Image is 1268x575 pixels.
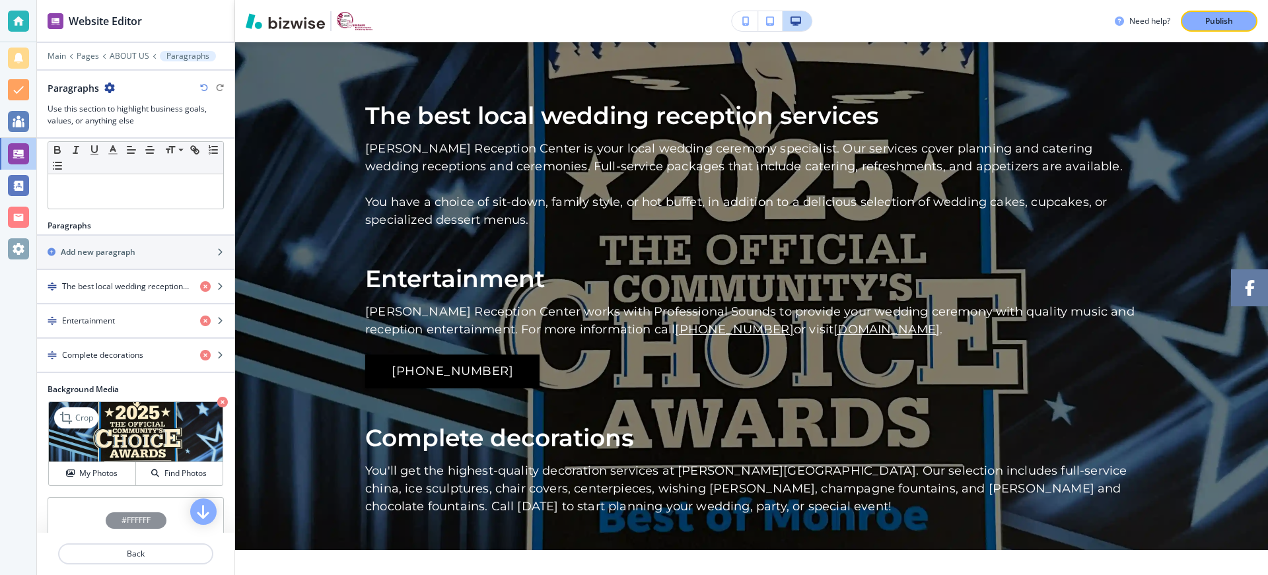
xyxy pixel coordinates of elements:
h4: #FFFFFF [122,514,151,526]
button: Back [58,543,213,564]
button: #FFFFFFBackground Color [48,497,224,567]
button: Paragraphs [160,51,216,61]
h4: Complete decorations [62,349,143,361]
img: editor icon [48,13,63,29]
button: My Photos [49,462,136,485]
button: DragThe best local wedding reception services [37,270,234,304]
img: Drag [48,351,57,360]
strong: The best local wedding reception services [365,101,879,130]
h2: Paragraphs [48,220,91,232]
button: Publish [1181,11,1257,32]
h2: Add new paragraph [61,246,135,258]
a: [PHONE_NUMBER] [675,322,793,337]
strong: Entertainment [365,264,545,293]
img: Your Logo [337,12,372,30]
img: Bizwise Logo [246,13,325,29]
a: [DOMAIN_NAME] [833,322,940,337]
a: [PHONE_NUMBER] [365,355,540,389]
h4: My Photos [79,467,118,479]
h4: Entertainment [62,315,115,327]
h2: Background Media [48,384,224,395]
h4: Find Photos [164,467,207,479]
h4: The best local wedding reception services [62,281,190,292]
button: ABOUT US [110,51,149,61]
div: Crop [54,407,98,428]
button: Find Photos [136,462,223,485]
p: You have a choice of sit-down, family style, or hot buffet, in addition to a delicious selection ... [365,193,1138,229]
p: Publish [1205,15,1233,27]
img: Drag [48,316,57,325]
div: CropMy PhotosFind Photos [48,401,224,487]
p: You'll get the highest-quality decoration services at [PERSON_NAME][GEOGRAPHIC_DATA]. Our selecti... [365,462,1138,516]
h3: Use this section to highlight business goals, values, or anything else [48,103,224,127]
p: Paragraphs [166,51,209,61]
button: Pages [77,51,99,61]
button: DragComplete decorations [37,339,234,373]
p: [PERSON_NAME] Reception Center is your local wedding ceremony specialist. Our services cover plan... [365,140,1138,176]
img: Drag [48,282,57,291]
a: Social media link to facebook account [1231,269,1268,306]
button: DragEntertainment [37,304,234,339]
button: Main [48,51,66,61]
h2: Paragraphs [48,81,99,95]
p: Crop [75,412,93,424]
strong: Complete decorations [365,423,634,452]
h2: Website Editor [69,13,142,29]
p: Back [59,548,212,560]
h3: Need help? [1129,15,1170,27]
button: Add new paragraph [37,236,234,269]
p: [PERSON_NAME] Reception Center works with Professional Sounds to provide your wedding ceremony wi... [365,303,1138,339]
